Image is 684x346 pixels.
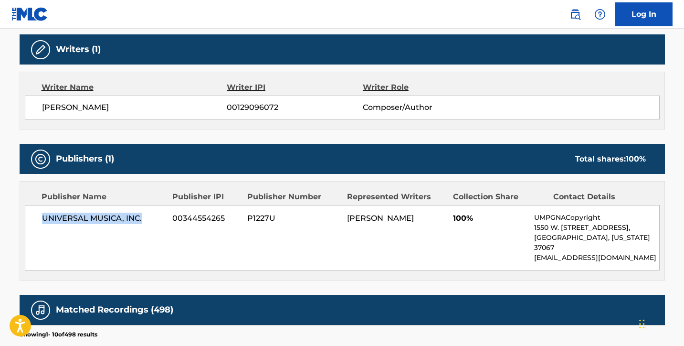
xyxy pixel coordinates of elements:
[56,304,173,315] h5: Matched Recordings (498)
[534,233,659,253] p: [GEOGRAPHIC_DATA], [US_STATE] 37067
[590,5,610,24] div: Help
[11,7,48,21] img: MLC Logo
[227,82,363,93] div: Writer IPI
[615,2,673,26] a: Log In
[639,310,645,338] div: Drag
[363,102,486,113] span: Composer/Author
[56,44,101,55] h5: Writers (1)
[247,191,340,203] div: Publisher Number
[20,330,97,339] p: Showing 1 - 10 of 498 results
[363,82,486,93] div: Writer Role
[42,82,227,93] div: Writer Name
[42,213,166,224] span: UNIVERSAL MUSICA, INC.
[35,44,46,55] img: Writers
[566,5,585,24] a: Public Search
[35,304,46,316] img: Matched Recordings
[35,153,46,165] img: Publishers
[172,213,240,224] span: 00344554265
[247,213,340,224] span: P1227U
[569,9,581,20] img: search
[534,213,659,223] p: UMPGNACopyright
[534,223,659,233] p: 1550 W. [STREET_ADDRESS],
[626,154,646,163] span: 100 %
[594,9,606,20] img: help
[534,253,659,263] p: [EMAIL_ADDRESS][DOMAIN_NAME]
[347,191,446,203] div: Represented Writers
[453,191,546,203] div: Collection Share
[347,214,414,223] span: [PERSON_NAME]
[636,300,684,346] iframe: Chat Widget
[453,213,527,224] span: 100%
[575,153,646,165] div: Total shares:
[56,153,114,164] h5: Publishers (1)
[42,191,165,203] div: Publisher Name
[172,191,240,203] div: Publisher IPI
[227,102,362,113] span: 00129096072
[553,191,646,203] div: Contact Details
[42,102,227,113] span: [PERSON_NAME]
